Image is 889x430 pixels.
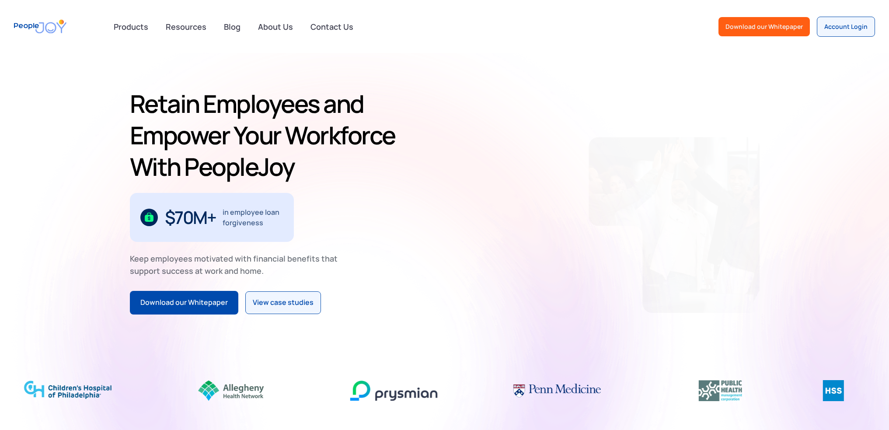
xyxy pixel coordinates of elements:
[824,22,868,31] div: Account Login
[108,18,153,35] div: Products
[245,291,321,314] a: View case studies
[817,17,875,37] a: Account Login
[130,88,441,182] h1: Retain Employees and Empower Your Workforce With PeopleJoy
[130,291,238,315] a: Download our Whitepaper
[140,297,228,308] div: Download our Whitepaper
[253,17,298,36] a: About Us
[130,252,345,277] div: Keep employees motivated with financial benefits that support success at work and home.
[305,17,359,36] a: Contact Us
[160,17,212,36] a: Resources
[130,193,294,242] div: 1 / 3
[725,22,803,31] div: Download our Whitepaper
[718,17,810,36] a: Download our Whitepaper
[253,297,314,308] div: View case studies
[165,210,216,224] div: $70M+
[14,14,66,39] a: home
[223,207,283,228] div: in employee loan forgiveness
[219,17,246,36] a: Blog
[589,137,760,313] img: Retain-Employees-PeopleJoy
